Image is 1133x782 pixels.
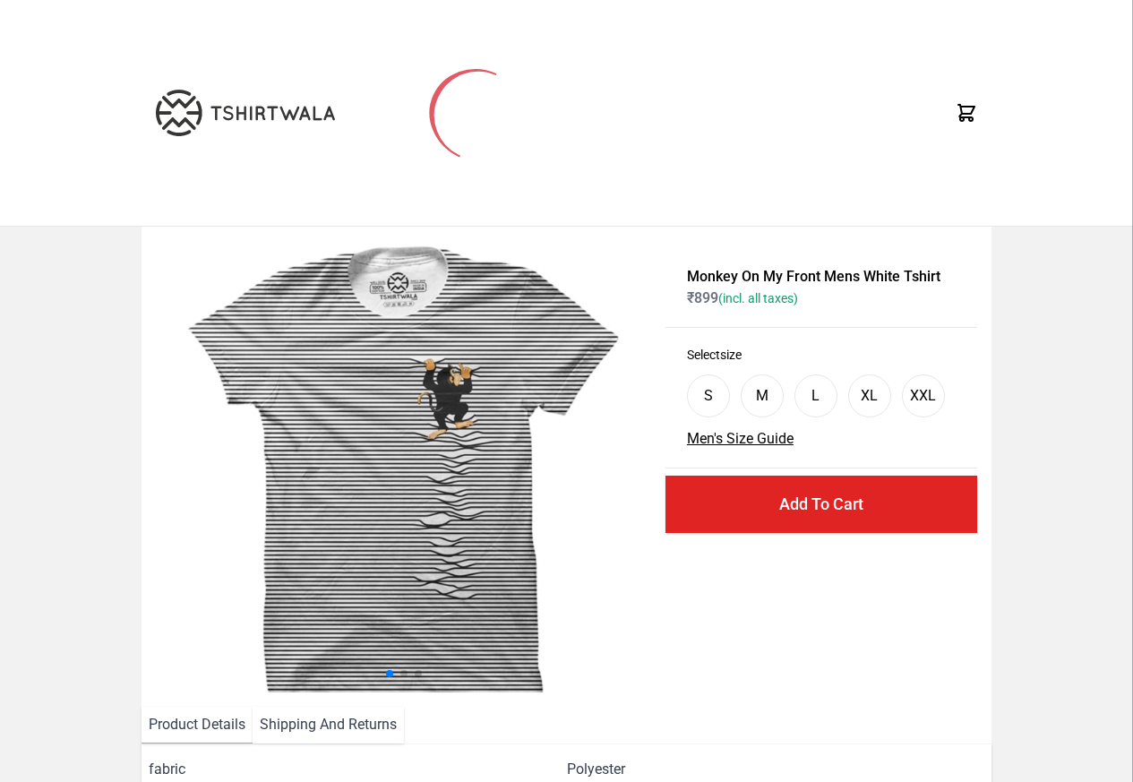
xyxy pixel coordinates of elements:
div: M [756,385,768,407]
button: Men's Size Guide [687,428,794,450]
span: ₹ 899 [687,289,798,306]
button: Add To Cart [665,476,977,533]
div: S [704,385,713,407]
li: Product Details [142,707,253,743]
img: TW-LOGO-400-104.png [156,90,335,136]
h3: Select size [687,346,956,364]
span: Polyester [567,759,625,780]
img: monkey-climbing.jpg [156,241,651,692]
div: XL [861,385,878,407]
span: (incl. all taxes) [718,291,798,305]
h1: Monkey On My Front Mens White Tshirt [687,266,956,288]
span: fabric [149,759,566,780]
div: XXL [910,385,936,407]
div: L [811,385,820,407]
li: Shipping And Returns [253,707,404,743]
